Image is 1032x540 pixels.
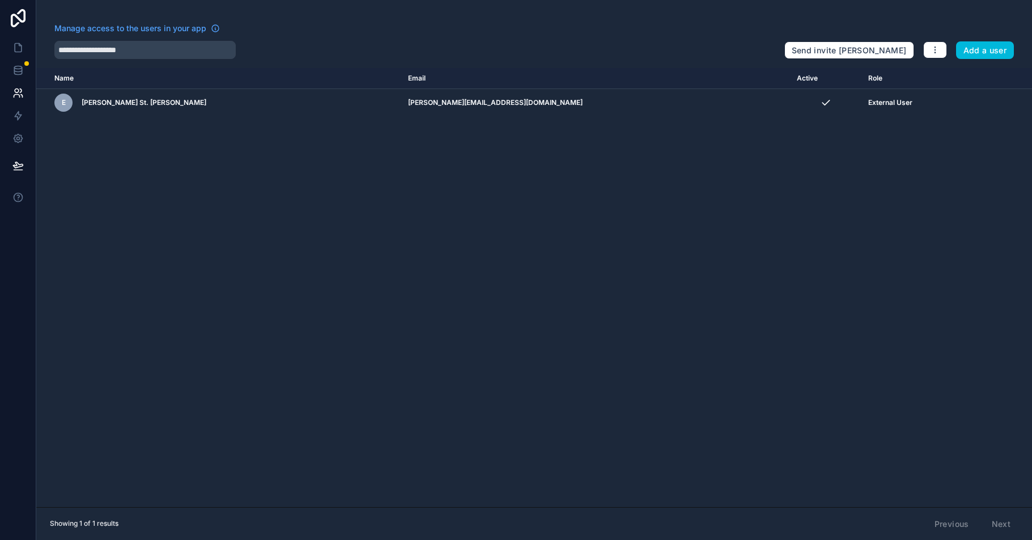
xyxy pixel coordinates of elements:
[784,41,914,60] button: Send invite [PERSON_NAME]
[62,98,66,107] span: E
[956,41,1014,60] button: Add a user
[868,98,912,107] span: External User
[401,89,789,117] td: [PERSON_NAME][EMAIL_ADDRESS][DOMAIN_NAME]
[54,23,220,34] a: Manage access to the users in your app
[861,68,981,89] th: Role
[82,98,206,107] span: [PERSON_NAME] St. [PERSON_NAME]
[36,68,1032,507] div: scrollable content
[54,23,206,34] span: Manage access to the users in your app
[790,68,861,89] th: Active
[50,519,118,528] span: Showing 1 of 1 results
[36,68,401,89] th: Name
[401,68,789,89] th: Email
